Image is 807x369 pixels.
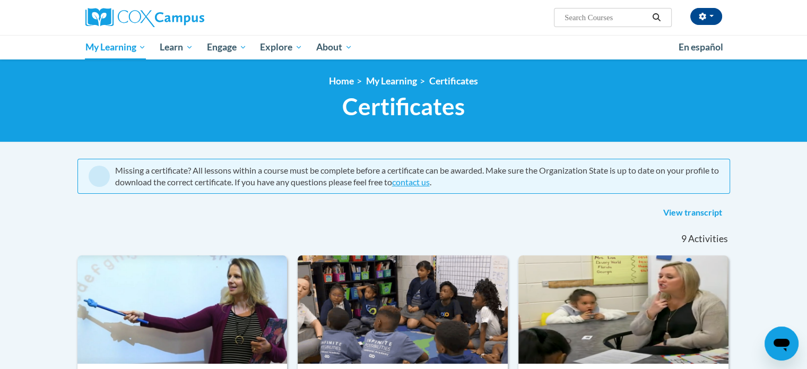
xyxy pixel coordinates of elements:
[690,8,722,25] button: Account Settings
[648,11,664,24] button: Search
[518,255,728,364] img: Course Logo
[429,75,478,87] a: Certificates
[688,233,728,245] span: Activities
[70,35,738,59] div: Main menu
[681,233,686,245] span: 9
[329,75,354,87] a: Home
[316,41,352,54] span: About
[342,92,465,121] span: Certificates
[85,8,204,27] img: Cox Campus
[765,327,799,361] iframe: Button to launch messaging window
[79,35,153,59] a: My Learning
[672,36,730,58] a: En español
[563,11,648,24] input: Search Courses
[679,41,723,53] span: En español
[392,177,430,187] a: contact us
[655,204,730,221] a: View transcript
[260,41,302,54] span: Explore
[160,41,193,54] span: Learn
[366,75,417,87] a: My Learning
[85,8,287,27] a: Cox Campus
[115,165,719,188] div: Missing a certificate? All lessons within a course must be complete before a certificate can be a...
[309,35,359,59] a: About
[200,35,254,59] a: Engage
[253,35,309,59] a: Explore
[77,255,288,364] img: Course Logo
[153,35,200,59] a: Learn
[207,41,247,54] span: Engage
[85,41,146,54] span: My Learning
[298,255,508,364] img: Course Logo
